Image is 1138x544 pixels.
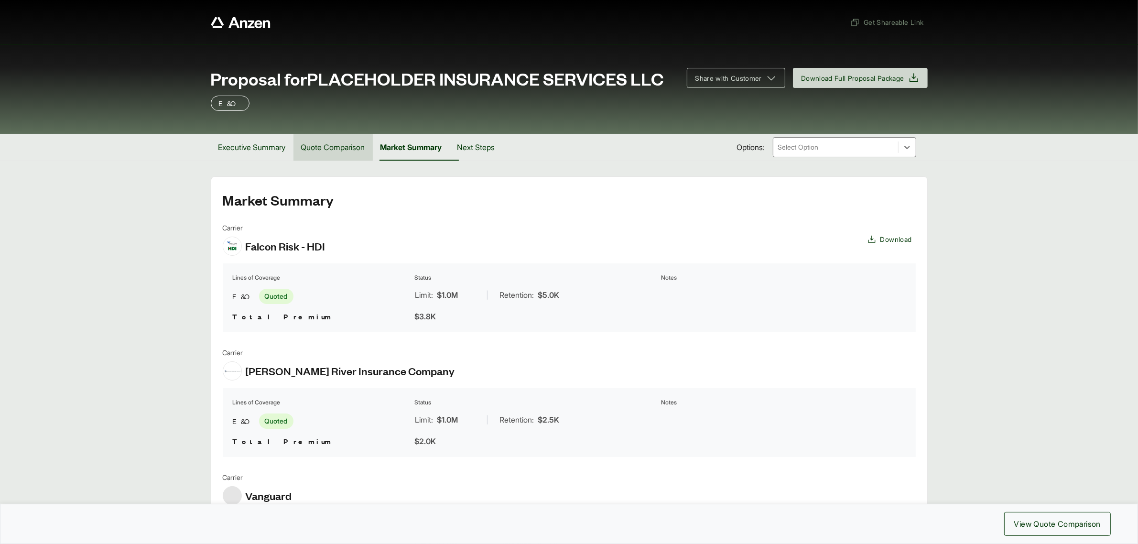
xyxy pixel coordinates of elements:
th: Notes [661,273,906,283]
button: Market Summary [373,134,450,161]
span: Carrier [223,223,325,233]
span: Get Shareable Link [850,17,923,27]
span: Total Premium [233,311,333,321]
th: Status [414,273,659,283]
span: $2.0K [414,436,436,446]
span: Retention: [499,414,534,425]
h2: Market Summary [223,192,916,207]
span: Proposal for PLACEHOLDER INSURANCE SERVICES LLC [211,69,664,88]
span: Options: [737,141,765,153]
button: Get Shareable Link [846,13,927,31]
img: James River Insurance Company [223,370,241,373]
span: E&O [233,415,255,427]
button: Download [863,230,916,248]
span: Limit: [415,289,433,301]
span: $3.8K [414,312,436,321]
span: $1.0M [437,414,458,425]
span: Download [880,234,912,244]
button: Executive Summary [211,134,293,161]
span: Carrier [223,472,292,482]
span: Limit: [415,414,433,425]
button: Quote Comparison [293,134,373,161]
span: Download Full Proposal Package [801,73,904,83]
p: E&O [219,98,241,109]
th: Status [414,398,659,407]
span: Total Premium [233,436,333,446]
button: Next Steps [450,134,503,161]
button: View Quote Comparison [1004,512,1111,536]
button: Download Full Proposal Package [793,68,928,88]
span: Quoted [259,289,293,304]
img: Falcon Risk - HDI [223,240,241,252]
span: Quoted [259,413,293,429]
span: [PERSON_NAME] River Insurance Company [246,364,455,378]
span: E&O [233,291,255,302]
span: Vanguard [246,489,292,503]
th: Notes [661,398,906,407]
span: | [486,415,488,424]
th: Lines of Coverage [232,398,412,407]
a: Anzen website [211,17,271,28]
span: View Quote Comparison [1014,518,1101,530]
th: Lines of Coverage [232,273,412,283]
button: Share with Customer [687,68,785,88]
span: $2.5K [538,414,559,425]
span: | [486,290,488,300]
span: Falcon Risk - HDI [246,239,325,253]
span: Share with Customer [695,73,762,83]
span: Retention: [499,289,534,301]
span: Carrier [223,348,455,358]
span: $5.0K [538,289,559,301]
span: $1.0M [437,289,458,301]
